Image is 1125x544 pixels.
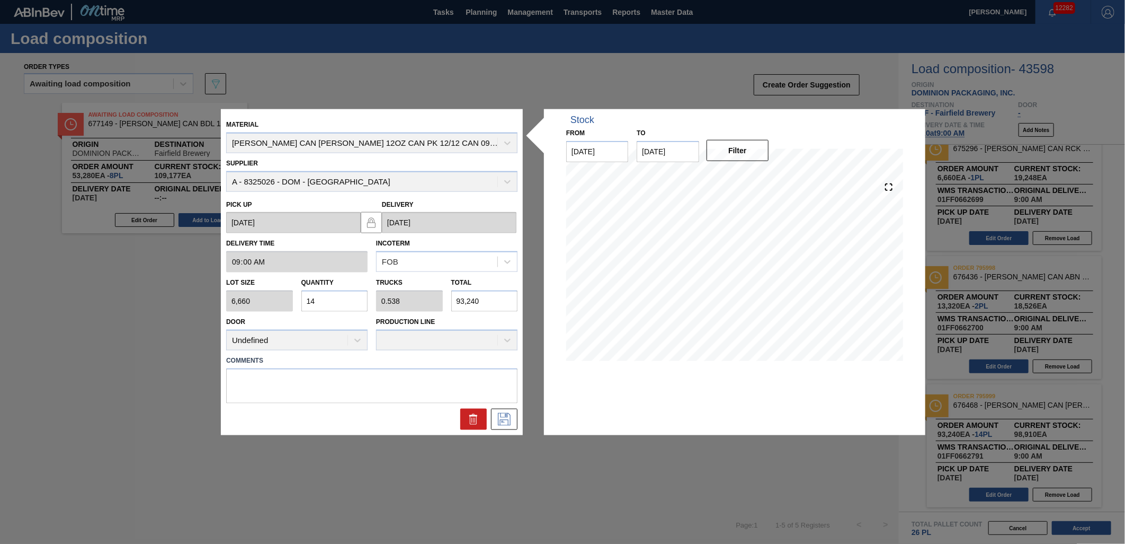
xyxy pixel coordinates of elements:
input: mm/dd/yyyy [382,212,516,233]
input: mm/dd/yyyy [637,141,699,162]
label: Door [226,318,245,326]
button: Filter [707,140,769,161]
div: Edit Order [491,408,517,429]
label: Delivery Time [226,236,368,251]
label: Comments [226,353,517,368]
img: locked [365,216,378,229]
label: Production Line [376,318,435,326]
div: Delete Order [460,408,487,429]
label: From [566,129,585,137]
input: mm/dd/yyyy [566,141,628,162]
div: Stock [570,115,594,126]
label: Pick up [226,200,252,208]
label: Incoterm [376,240,410,247]
label: Quantity [301,279,334,286]
div: FOB [382,257,398,266]
input: mm/dd/yyyy [226,212,361,233]
label: Lot size [226,275,293,291]
label: Delivery [382,200,414,208]
label: Total [451,279,472,286]
button: locked [361,212,382,233]
label: Material [226,121,258,128]
label: Supplier [226,160,258,167]
label: to [637,129,645,137]
label: Trucks [376,279,403,286]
